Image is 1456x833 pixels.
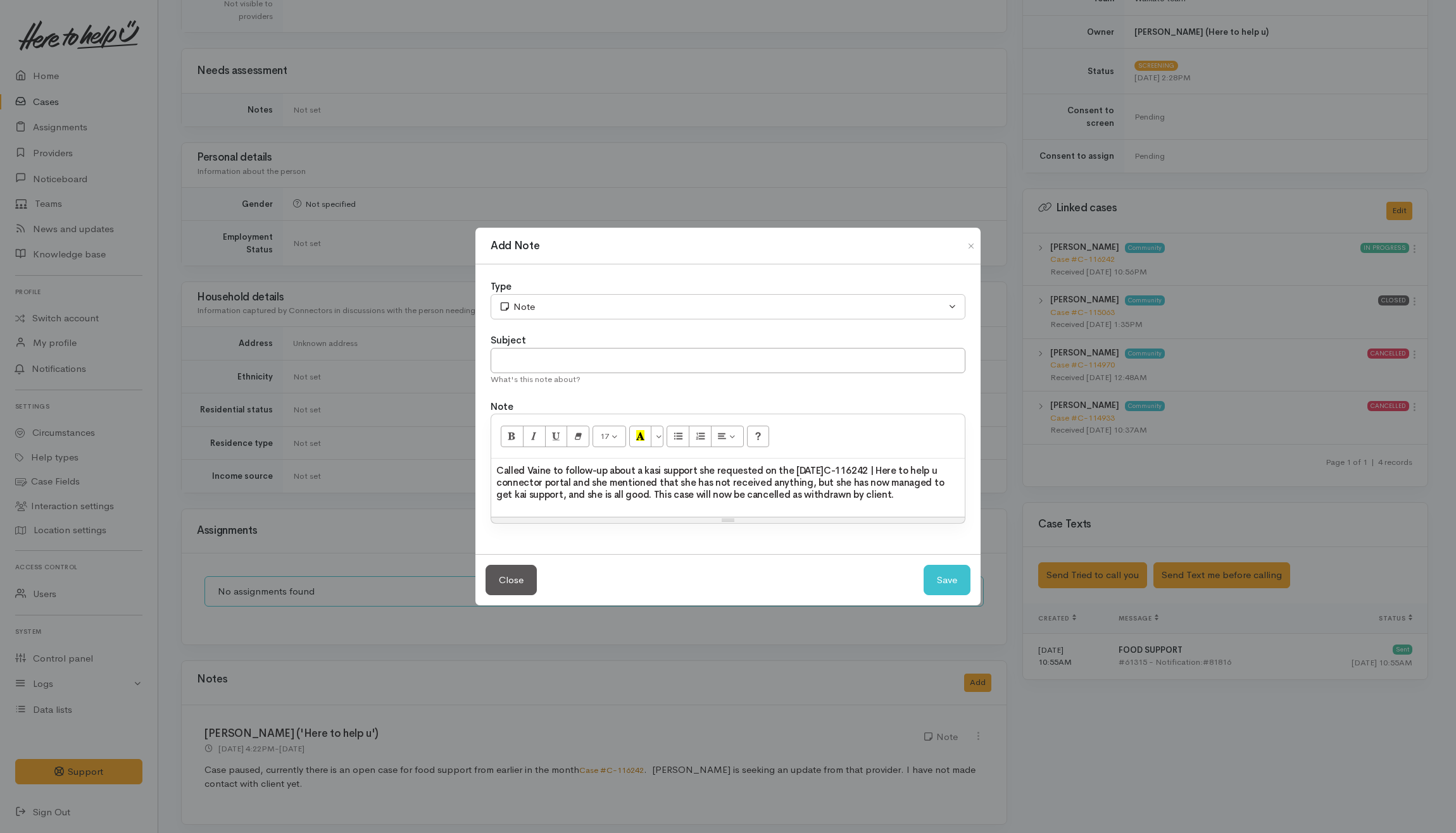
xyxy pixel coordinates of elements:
label: Type [491,280,511,294]
div: Resize [491,517,965,523]
span: and she mentioned that she has not received anything, but she has now managed to get kai support,... [496,476,944,500]
label: Subject [491,333,526,348]
button: Bold (CTRL+B) [501,426,524,447]
button: Recent Color [629,426,652,447]
span: Called Vaine to follow-up about a kasi support she requested on the [DATE] [496,464,824,476]
a: C-116242 | Here to help u connector portal [496,464,937,488]
button: Help [747,426,770,447]
button: Paragraph [711,426,744,447]
button: Save [924,565,970,596]
span: 17 [600,431,609,441]
button: Font Size [593,426,626,447]
button: Ordered list (CTRL+SHIFT+NUM8) [689,426,712,447]
button: Note [491,294,965,320]
button: Italic (CTRL+I) [523,426,546,447]
button: Remove Font Style (CTRL+\) [567,426,589,447]
button: Close [486,565,537,596]
div: What's this note about? [491,373,965,386]
div: Note [499,300,946,314]
button: Unordered list (CTRL+SHIFT+NUM7) [667,426,689,447]
label: Note [491,400,513,414]
button: Underline (CTRL+U) [545,426,568,447]
button: More Color [651,426,663,447]
button: Close [961,238,981,254]
h1: Add Note [491,238,539,254]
